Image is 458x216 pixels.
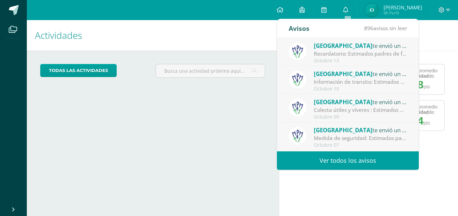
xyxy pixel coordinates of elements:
[314,134,407,142] div: Medida de seguridad: Estimados padres de familia: Tomar nota de la información adjunta.
[314,69,407,78] div: te envió un aviso
[35,20,271,51] h1: Actividades
[289,127,306,145] img: a3978fa95217fc78923840df5a445bcb.png
[423,120,430,126] span: pts
[314,106,407,114] div: Colecta útiles y víveres : Estimados padres de familia: Compartimos con ustedes circular con info...
[314,86,407,92] div: Octubre 10
[364,24,373,32] span: 896
[314,126,407,134] div: te envió un aviso
[364,24,407,32] span: avisos sin leer
[314,41,407,50] div: te envió un aviso
[384,10,422,16] span: Mi Perfil
[314,42,373,50] span: [GEOGRAPHIC_DATA]
[314,50,407,58] div: Recordatorio: Estimados padres de familia: Compartimos con ustedes recordatorio para esta semana.
[314,126,373,134] span: [GEOGRAPHIC_DATA]
[314,114,407,120] div: Octubre 09
[156,64,265,77] input: Busca una actividad próxima aquí...
[314,97,407,106] div: te envió un aviso
[277,151,419,170] a: Ver todos los avisos
[314,98,373,106] span: [GEOGRAPHIC_DATA]
[40,64,117,77] a: todas las Actividades
[413,73,428,79] strong: Unidad
[314,142,407,148] div: Octubre 07
[365,3,379,17] img: 0d6965de17508731497b685f5e78a468.png
[384,4,422,11] span: [PERSON_NAME]
[413,110,428,115] strong: Unidad
[423,84,430,89] span: pts
[289,19,309,38] div: Avisos
[289,99,306,117] img: a3978fa95217fc78923840df5a445bcb.png
[289,43,306,60] img: a3978fa95217fc78923840df5a445bcb.png
[314,70,373,78] span: [GEOGRAPHIC_DATA]
[314,58,407,64] div: Octubre 13
[289,71,306,88] img: a3978fa95217fc78923840df5a445bcb.png
[314,78,407,86] div: Información de transito: Estimados padres de familia: compartimos con ustedes circular importante.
